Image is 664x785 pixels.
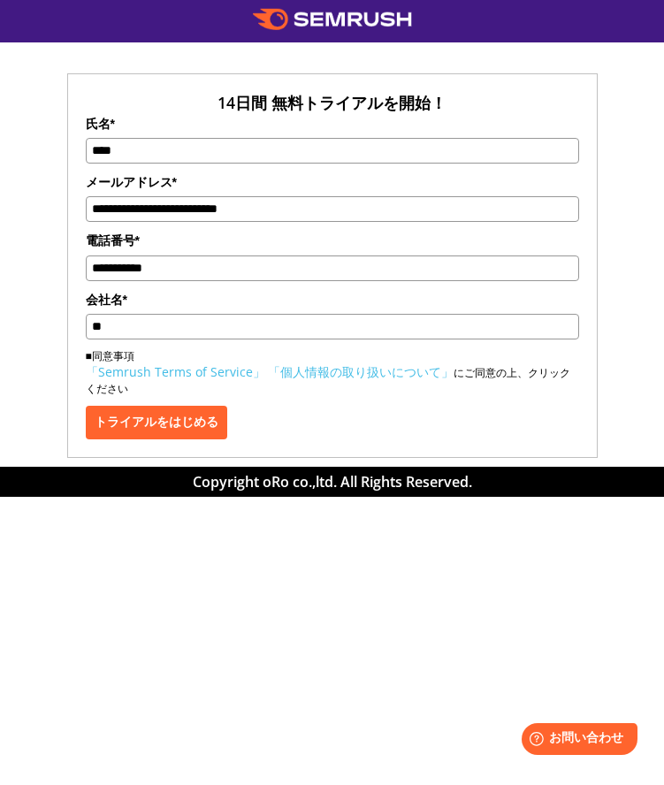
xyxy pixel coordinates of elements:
[86,172,579,192] label: メールアドレス*
[218,92,446,113] span: 14日間 無料トライアルを開始！
[193,472,472,492] span: Copyright oRo co.,ltd. All Rights Reserved.
[86,363,265,380] a: 「Semrush Terms of Service」
[86,348,579,397] p: ■同意事項 にご同意の上、クリックください
[268,363,454,380] a: 「個人情報の取り扱いについて」
[507,716,645,766] iframe: Help widget launcher
[86,406,227,439] button: トライアルをはじめる
[86,231,579,250] label: 電話番号*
